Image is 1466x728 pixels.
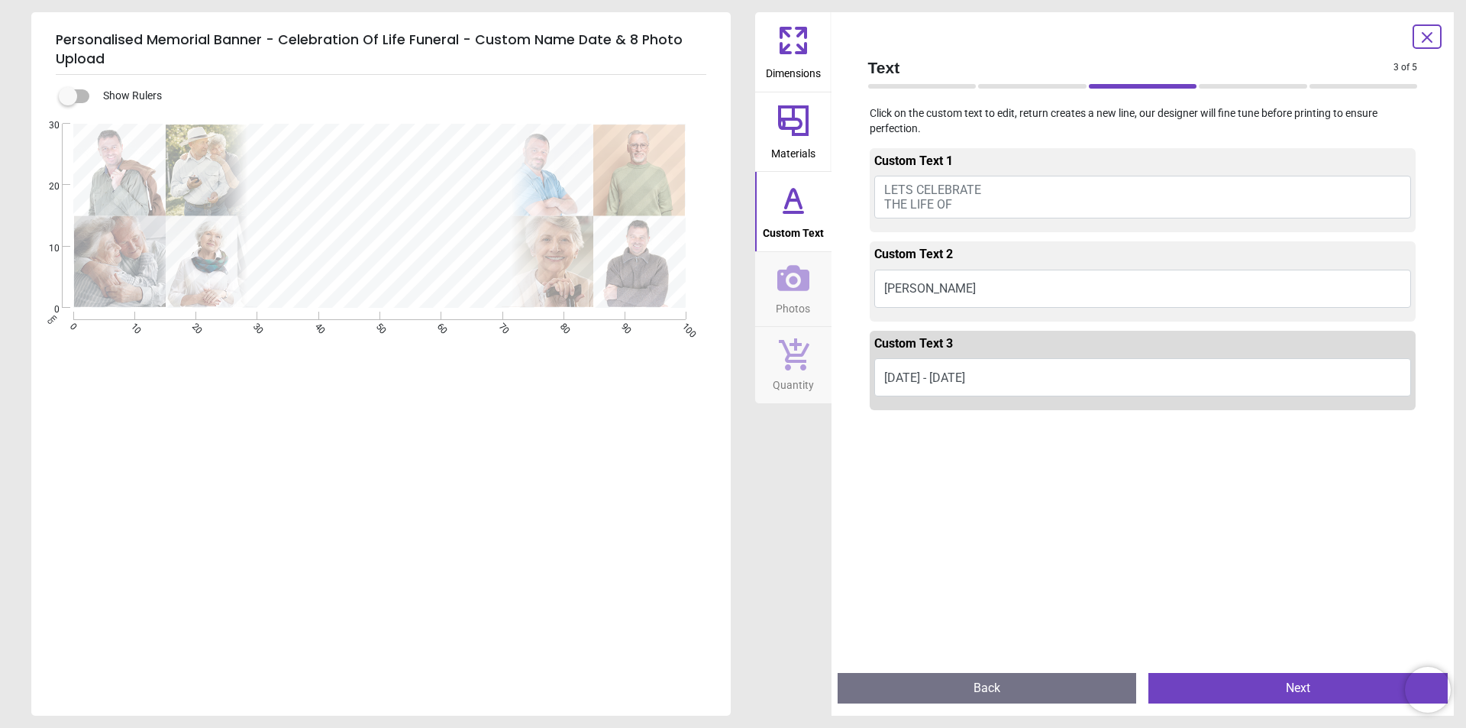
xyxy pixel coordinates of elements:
button: Back [838,673,1137,704]
span: 3 of 5 [1393,61,1417,74]
span: Custom Text 2 [874,247,953,261]
button: [DATE] - [DATE] [874,358,1412,396]
span: 0 [31,303,60,316]
span: Custom Text 1 [874,154,953,168]
button: Quantity [755,327,831,403]
span: Quantity [773,370,814,393]
button: [PERSON_NAME] [874,270,1412,308]
span: Text [868,57,1394,79]
span: 10 [31,242,60,255]
button: Dimensions [755,12,831,92]
button: LETS CELEBRATE THE LIFE OF [874,176,1412,218]
button: Materials [755,92,831,172]
button: Photos [755,252,831,327]
span: Dimensions [766,59,821,82]
span: Custom Text 3 [874,336,953,351]
button: Custom Text [755,172,831,251]
span: Custom Text [763,218,824,241]
div: Show Rulers [68,87,731,105]
span: 30 [31,119,60,132]
iframe: Brevo live chat [1405,667,1451,713]
span: Photos [776,294,810,317]
p: Click on the custom text to edit, return creates a new line, our designer will fine tune before p... [856,106,1430,136]
span: Materials [771,139,815,162]
button: Next [1148,673,1448,704]
h5: Personalised Memorial Banner - Celebration Of Life Funeral - Custom Name Date & 8 Photo Upload [56,24,706,75]
span: LETS CELEBRATE THE LIFE OF [884,183,981,212]
span: 20 [31,180,60,193]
